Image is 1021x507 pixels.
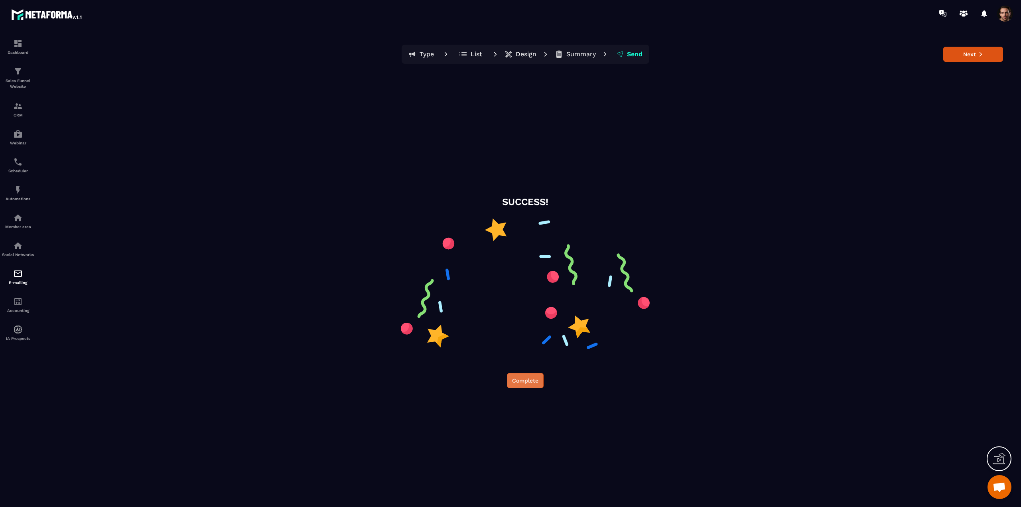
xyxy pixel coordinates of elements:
[13,185,23,195] img: automations
[987,475,1011,499] div: Open chat
[627,50,643,58] p: Send
[516,50,536,58] p: Design
[2,95,34,123] a: formationformationCRM
[13,157,23,167] img: scheduler
[13,241,23,251] img: social-network
[612,46,648,62] button: Send
[2,291,34,319] a: accountantaccountantAccounting
[2,141,34,145] p: Webinar
[471,50,482,58] p: List
[2,113,34,117] p: CRM
[2,78,34,89] p: Sales Funnel Website
[2,179,34,207] a: automationsautomationsAutomations
[420,50,434,58] p: Type
[13,101,23,111] img: formation
[13,39,23,48] img: formation
[2,33,34,61] a: formationformationDashboard
[2,253,34,257] p: Social Networks
[566,50,596,58] p: Summary
[13,269,23,278] img: email
[552,46,598,62] button: Summary
[13,297,23,306] img: accountant
[2,235,34,263] a: social-networksocial-networkSocial Networks
[2,197,34,201] p: Automations
[13,213,23,223] img: automations
[13,325,23,334] img: automations
[11,7,83,22] img: logo
[403,46,439,62] button: Type
[507,373,544,388] button: Complete
[2,151,34,179] a: schedulerschedulerScheduler
[2,207,34,235] a: automationsautomationsMember area
[2,308,34,313] p: Accounting
[2,169,34,173] p: Scheduler
[2,61,34,95] a: formationformationSales Funnel Website
[2,50,34,55] p: Dashboard
[13,129,23,139] img: automations
[943,47,1003,62] button: Next
[502,195,548,209] p: SUCCESS!
[13,67,23,76] img: formation
[502,46,539,62] button: Design
[2,336,34,341] p: IA Prospects
[2,225,34,229] p: Member area
[2,123,34,151] a: automationsautomationsWebinar
[2,263,34,291] a: emailemailE-mailing
[453,46,489,62] button: List
[2,280,34,285] p: E-mailing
